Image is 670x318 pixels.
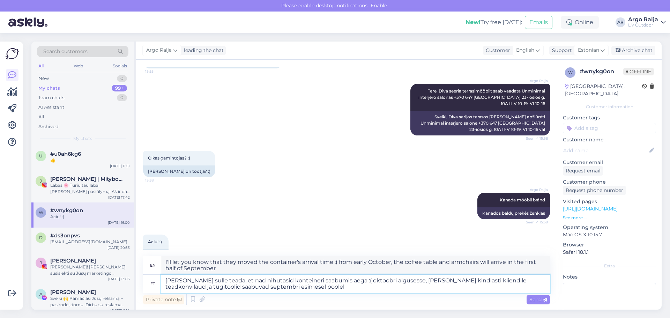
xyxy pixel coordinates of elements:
p: Safari 18.1.1 [563,249,656,256]
span: Seen ✓ 15:59 [522,220,548,225]
div: Sveiki, Diva serijos terasos [PERSON_NAME] apžiūrėti Unminimal interjero salone +370 647 [GEOGRAP... [410,111,550,135]
div: All [37,61,45,71]
span: Arnas Linkevicius [50,289,96,295]
div: Socials [111,61,128,71]
span: 15:55 [145,69,171,74]
span: Search customers [43,48,88,55]
div: 👍 [50,157,130,163]
div: Online [561,16,599,29]
input: Add name [563,147,648,154]
div: Aciu! :) [50,214,130,220]
div: Request email [563,166,603,176]
div: 0 [117,75,127,82]
div: [GEOGRAPHIC_DATA], [GEOGRAPHIC_DATA] [565,83,642,97]
div: New [38,75,49,82]
p: See more ... [563,215,656,221]
span: Offline [623,68,654,75]
span: Argo Ralja [522,78,548,83]
div: All [38,113,44,120]
div: Aitäh! :) [143,249,169,261]
div: [DATE] 17:42 [108,195,130,200]
div: Argo Ralja [628,17,658,22]
span: Kanada mööbli bränd [500,197,545,202]
span: w [39,210,43,215]
div: AI Assistant [38,104,64,111]
textarea: [PERSON_NAME] sulle teada, et nad nihutasid konteineri saabumis aega :( oktoobri algusesse, [PERS... [161,275,550,293]
span: Seen ✓ 15:58 [522,136,548,141]
a: [URL][DOMAIN_NAME] [563,206,618,212]
input: Add a tag [563,123,656,133]
div: My chats [38,85,60,92]
div: [DATE] 11:51 [110,163,130,169]
span: #wnykg0on [50,207,83,214]
div: AR [616,17,625,27]
div: Archived [38,123,59,130]
div: Try free [DATE]: [466,18,522,27]
p: Notes [563,273,656,281]
div: Extra [563,263,656,269]
span: Tere, Diva seeria terrasimööblit saab vaadata Unminimal interjero salonas +370 647 [GEOGRAPHIC_DA... [418,88,546,106]
span: Justė Jusytė [50,258,96,264]
div: Support [549,47,572,54]
span: #ds3onpvs [50,232,80,239]
span: Aciu! :) [148,239,162,244]
div: # wnykg0on [580,67,623,76]
p: Customer phone [563,178,656,186]
div: Team chats [38,94,64,101]
div: Customer information [563,104,656,110]
div: et [150,278,155,290]
div: [PERSON_NAME]! [PERSON_NAME] susisiekti su Jūsų marketingo skyriumi ar asmeniu atsakingu už rekla... [50,264,130,276]
div: Labas 🌸 Turiu tau labai [PERSON_NAME] pasiūlymą! Aš ir dar dvi kolegės @andreja.[PERSON_NAME] ir ... [50,182,130,195]
span: Enable [368,2,389,9]
p: Customer tags [563,114,656,121]
p: Customer name [563,136,656,143]
div: Web [72,61,84,71]
a: Argo RaljaLiv Outdoor [628,17,666,28]
span: Jacinta Baltauskaitė | Mitybos specialistė | SUPER MAMA 🚀 [50,176,123,182]
div: Archive chat [611,46,655,55]
div: [DATE] 16:00 [108,220,130,225]
span: Argo Ralja [146,46,172,54]
div: [DATE] 13:03 [108,276,130,282]
p: Browser [563,241,656,249]
span: 15:58 [145,178,171,183]
img: Askly Logo [6,47,19,60]
p: Customer email [563,159,656,166]
span: #u0ah6kg6 [50,151,81,157]
p: Operating system [563,224,656,231]
div: Private note [143,295,184,304]
div: 0 [117,94,127,101]
span: J [40,178,42,184]
div: leading the chat [181,47,224,54]
span: A [39,291,43,297]
span: u [39,153,43,158]
div: [EMAIL_ADDRESS][DOMAIN_NAME] [50,239,130,245]
div: Kanados baldų prekės ženklas [477,207,550,219]
span: Argo Ralja [522,187,548,192]
span: w [568,70,573,75]
span: O kas gamintojas? :) [148,155,190,161]
b: New! [466,19,481,25]
span: My chats [73,135,92,142]
span: J [40,260,42,265]
p: Mac OS X 10.15.7 [563,231,656,238]
span: Estonian [578,46,599,54]
span: Send [529,296,547,303]
div: Liv Outdoor [628,22,658,28]
div: 99+ [112,85,127,92]
span: d [39,235,43,240]
div: [PERSON_NAME] on tootja? :) [143,165,215,177]
button: Emails [525,16,552,29]
div: [DATE] 20:33 [107,245,130,250]
span: English [516,46,534,54]
p: Visited pages [563,198,656,205]
div: Customer [483,47,510,54]
div: [DATE] 9:10 [110,308,130,313]
textarea: I'll let you know that they moved the container's arrival time :( from early October, the coffee ... [161,256,550,274]
div: en [150,259,156,271]
div: Sveiki 🙌 Pamačiau Jūsų reklamą – pasirodė įdomu. Dirbu su reklama įvairiuose kanaluose (Meta, Tik... [50,295,130,308]
div: Request phone number [563,186,626,195]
